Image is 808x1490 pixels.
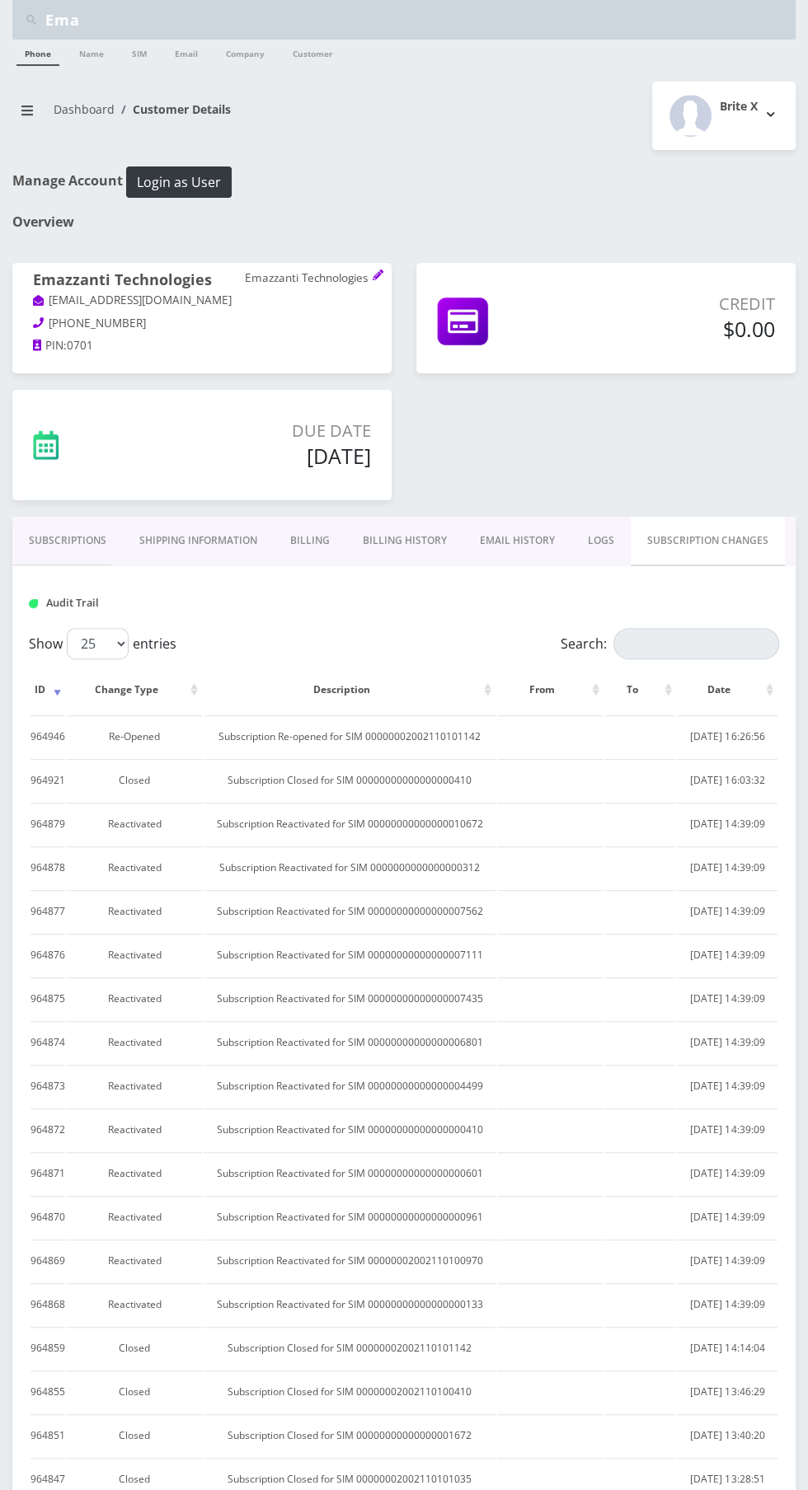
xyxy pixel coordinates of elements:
[284,40,341,64] a: Customer
[678,934,777,976] td: [DATE] 14:39:09
[678,1196,777,1238] td: [DATE] 14:39:09
[45,4,792,35] input: Search Teltik
[204,666,496,714] th: Description: activate to sort column ascending
[31,1283,65,1325] td: 964868
[678,846,777,888] td: [DATE] 14:39:09
[497,666,604,714] th: From: activate to sort column ascending
[67,1152,202,1194] td: Reactivated
[571,517,631,565] a: LOGS
[204,803,496,845] td: Subscription Reactivated for SIM 00000000000000010672
[678,759,777,801] td: [DATE] 16:03:32
[678,803,777,845] td: [DATE] 14:39:09
[67,666,202,714] th: Change Type: activate to sort column ascending
[33,338,67,354] a: PIN:
[67,846,202,888] td: Reactivated
[588,316,775,341] h5: $0.00
[678,1108,777,1150] td: [DATE] 14:39:09
[204,1196,496,1238] td: Subscription Reactivated for SIM 00000000000000000961
[31,1371,65,1413] td: 964855
[29,599,38,608] img: Audit Trail
[54,101,115,117] a: Dashboard
[588,292,775,316] p: Credit
[678,977,777,1019] td: [DATE] 14:39:09
[678,1152,777,1194] td: [DATE] 14:39:09
[67,1371,202,1413] td: Closed
[204,1021,496,1063] td: Subscription Reactivated for SIM 00000000000000006801
[720,100,758,114] h2: Brite X
[16,40,59,66] a: Phone
[31,1021,65,1063] td: 964874
[67,1414,202,1456] td: Closed
[204,1065,496,1107] td: Subscription Reactivated for SIM 00000000000000004499
[631,517,785,566] a: SUBSCRIPTION CHANGES
[123,171,232,190] a: Login as User
[67,759,202,801] td: Closed
[204,715,496,757] td: Subscription Re-opened for SIM 00000002002110101142
[204,1414,496,1456] td: Subscription Closed for SIM 00000000000000001672
[31,803,65,845] td: 964879
[678,1065,777,1107] td: [DATE] 14:39:09
[218,40,273,64] a: Company
[123,517,274,565] a: Shipping Information
[652,82,796,150] button: Brite X
[126,166,232,198] button: Login as User
[31,1414,65,1456] td: 964851
[154,419,371,443] p: Due Date
[31,666,65,714] th: ID: activate to sort column ascending
[605,666,676,714] th: To: activate to sort column ascending
[204,1108,496,1150] td: Subscription Reactivated for SIM 00000000000000000410
[67,1196,202,1238] td: Reactivated
[204,1371,496,1413] td: Subscription Closed for SIM 00000002002110100410
[67,338,93,353] span: 0701
[31,890,65,932] td: 964877
[12,214,796,230] h1: Overview
[678,890,777,932] td: [DATE] 14:39:09
[678,1021,777,1063] td: [DATE] 14:39:09
[245,271,371,286] p: Emazzanti Technologies
[67,715,202,757] td: Re-Opened
[31,759,65,801] td: 964921
[204,934,496,976] td: Subscription Reactivated for SIM 00000000000000007111
[33,271,371,292] h1: Emazzanti Technologies
[678,715,777,757] td: [DATE] 16:26:56
[67,628,129,659] select: Showentries
[29,628,176,659] label: Show entries
[67,1065,202,1107] td: Reactivated
[678,1283,777,1325] td: [DATE] 14:39:09
[67,934,202,976] td: Reactivated
[29,597,262,609] h1: Audit Trail
[678,1239,777,1281] td: [DATE] 14:39:09
[67,1283,202,1325] td: Reactivated
[31,934,65,976] td: 964876
[31,1065,65,1107] td: 964873
[154,443,371,468] h5: [DATE]
[167,40,206,64] a: Email
[204,1152,496,1194] td: Subscription Reactivated for SIM 00000000000000000601
[31,1327,65,1369] td: 964859
[12,517,123,565] a: Subscriptions
[31,1152,65,1194] td: 964871
[678,1414,777,1456] td: [DATE] 13:40:20
[204,890,496,932] td: Subscription Reactivated for SIM 00000000000000007562
[67,803,202,845] td: Reactivated
[204,846,496,888] td: Subscription Reactivated for SIM 0000000000000000312
[204,759,496,801] td: Subscription Closed for SIM 00000000000000000410
[678,666,777,714] th: Date: activate to sort column ascending
[204,1327,496,1369] td: Subscription Closed for SIM 00000002002110101142
[67,890,202,932] td: Reactivated
[678,1371,777,1413] td: [DATE] 13:46:29
[124,40,155,64] a: SIM
[678,1327,777,1369] td: [DATE] 14:14:04
[67,1108,202,1150] td: Reactivated
[274,517,346,565] a: Billing
[346,517,463,565] a: Billing History
[204,977,496,1019] td: Subscription Reactivated for SIM 00000000000000007435
[33,293,232,309] a: [EMAIL_ADDRESS][DOMAIN_NAME]
[12,92,392,139] nav: breadcrumb
[31,1108,65,1150] td: 964872
[613,628,779,659] input: Search:
[49,316,146,330] span: [PHONE_NUMBER]
[204,1283,496,1325] td: Subscription Reactivated for SIM 00000000000000000133
[67,1239,202,1281] td: Reactivated
[67,1021,202,1063] td: Reactivated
